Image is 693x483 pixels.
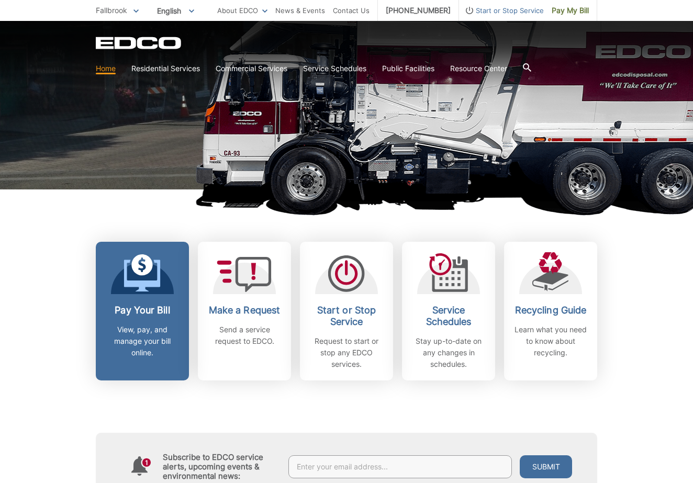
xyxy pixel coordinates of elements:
span: Fallbrook [96,6,127,15]
a: Residential Services [131,63,200,74]
p: Send a service request to EDCO. [206,324,283,347]
h4: Subscribe to EDCO service alerts, upcoming events & environmental news: [163,453,278,481]
a: Contact Us [333,5,370,16]
p: Stay up-to-date on any changes in schedules. [410,335,487,370]
h2: Start or Stop Service [308,305,385,328]
h2: Recycling Guide [512,305,589,316]
h2: Pay Your Bill [104,305,181,316]
span: Pay My Bill [552,5,589,16]
a: EDCD logo. Return to the homepage. [96,37,183,49]
a: Recycling Guide Learn what you need to know about recycling. [504,242,597,380]
a: Service Schedules Stay up-to-date on any changes in schedules. [402,242,495,380]
input: Enter your email address... [288,455,512,478]
h2: Service Schedules [410,305,487,328]
a: Service Schedules [303,63,366,74]
a: About EDCO [217,5,267,16]
p: Request to start or stop any EDCO services. [308,335,385,370]
button: Submit [520,455,572,478]
a: News & Events [275,5,325,16]
a: Pay Your Bill View, pay, and manage your bill online. [96,242,189,380]
p: View, pay, and manage your bill online. [104,324,181,358]
span: English [149,2,202,19]
p: Learn what you need to know about recycling. [512,324,589,358]
a: Make a Request Send a service request to EDCO. [198,242,291,380]
a: Commercial Services [216,63,287,74]
a: Public Facilities [382,63,434,74]
a: Home [96,63,116,74]
a: Resource Center [450,63,507,74]
h2: Make a Request [206,305,283,316]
